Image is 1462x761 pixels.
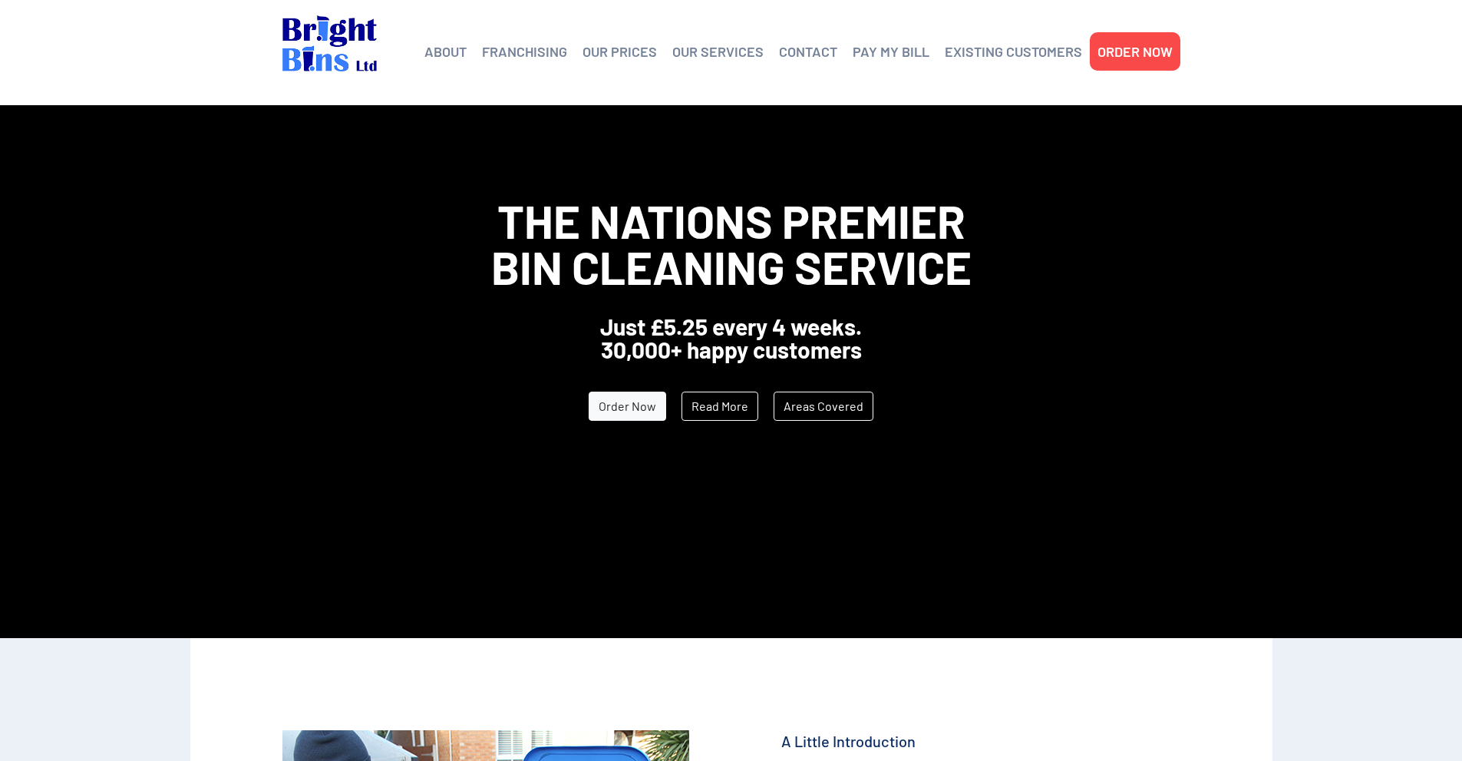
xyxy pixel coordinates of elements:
span: The Nations Premier Bin Cleaning Service [491,193,972,294]
a: CONTACT [779,40,837,63]
a: OUR SERVICES [672,40,764,63]
a: FRANCHISING [482,40,567,63]
a: ABOUT [424,40,467,63]
a: ORDER NOW [1097,40,1173,63]
a: EXISTING CUSTOMERS [945,40,1082,63]
a: PAY MY BILL [853,40,929,63]
a: Read More [681,392,758,421]
a: OUR PRICES [582,40,657,63]
h4: A Little Introduction [781,730,1180,752]
a: Areas Covered [774,392,873,421]
a: Order Now [589,392,666,421]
